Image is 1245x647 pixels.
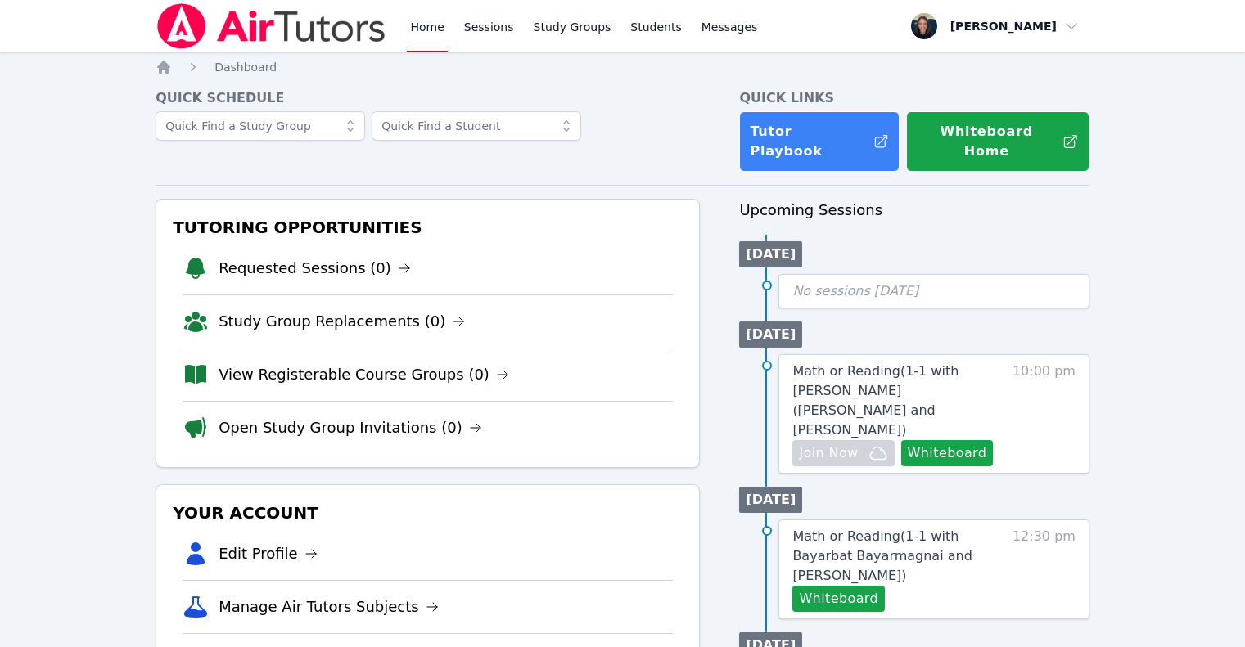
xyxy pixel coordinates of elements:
a: Edit Profile [219,542,318,565]
span: Messages [701,19,758,35]
button: Whiteboard [901,440,994,466]
span: Math or Reading ( 1-1 with [PERSON_NAME] ([PERSON_NAME] and [PERSON_NAME] ) [792,363,959,438]
h3: Upcoming Sessions [739,199,1089,222]
a: View Registerable Course Groups (0) [219,363,509,386]
span: Join Now [799,443,858,463]
span: 12:30 pm [1013,527,1076,612]
span: Dashboard [214,61,277,74]
li: [DATE] [739,321,802,348]
nav: Breadcrumb [156,59,1089,75]
h3: Tutoring Opportunities [169,213,686,242]
button: Whiteboard Home [906,111,1089,172]
a: Study Group Replacements (0) [219,310,465,333]
span: No sessions [DATE] [792,283,918,299]
li: [DATE] [739,241,802,267]
input: Quick Find a Study Group [156,111,365,141]
img: Air Tutors [156,3,387,49]
a: Tutor Playbook [739,111,900,172]
li: [DATE] [739,487,802,513]
a: Math or Reading(1-1 with [PERSON_NAME] ([PERSON_NAME] and [PERSON_NAME]) [792,362,1004,440]
a: Math or Reading(1-1 with Bayarbat Bayarmagnai and [PERSON_NAME]) [792,527,1004,586]
input: Quick Find a Student [372,111,581,141]
button: Join Now [792,440,894,466]
h4: Quick Links [739,88,1089,108]
button: Whiteboard [792,586,885,612]
span: 10:00 pm [1013,362,1076,466]
span: Math or Reading ( 1-1 with Bayarbat Bayarmagnai and [PERSON_NAME] ) [792,528,972,583]
a: Dashboard [214,59,277,75]
h4: Quick Schedule [156,88,700,108]
h3: Your Account [169,498,686,528]
a: Manage Air Tutors Subjects [219,595,439,618]
a: Open Study Group Invitations (0) [219,416,482,439]
a: Requested Sessions (0) [219,257,411,280]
